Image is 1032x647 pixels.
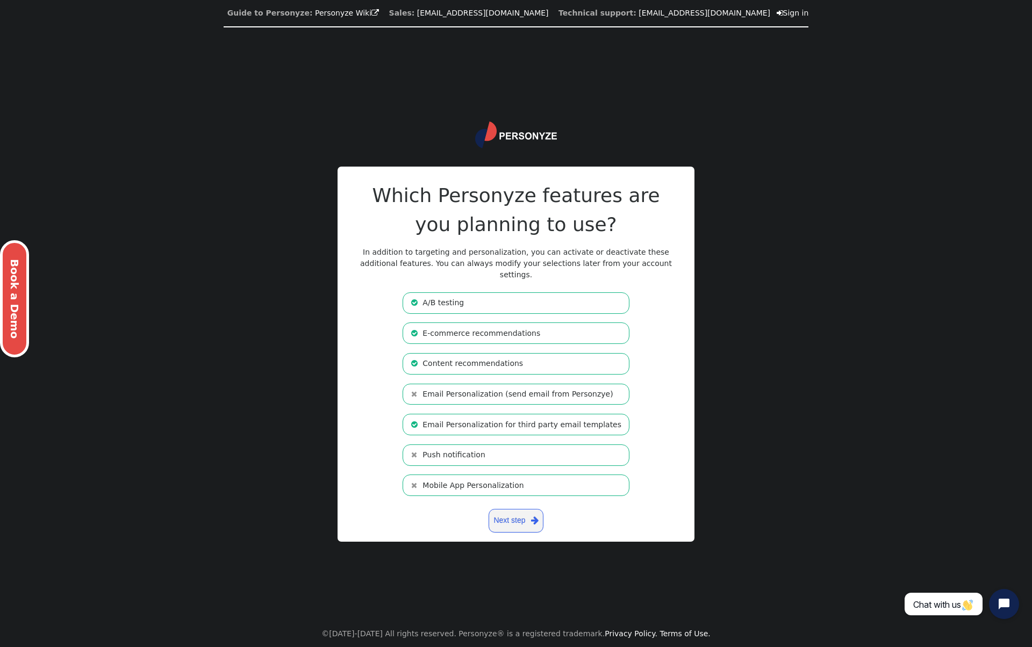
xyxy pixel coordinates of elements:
[411,329,418,337] span: 
[411,360,418,367] span: 
[403,384,629,405] li: Email Personalization (send email from Personzye)
[660,629,711,638] a: Terms of Use.
[558,9,636,17] b: Technical support:
[639,9,770,17] a: [EMAIL_ADDRESS][DOMAIN_NAME]
[227,9,313,17] b: Guide to Personyze:
[489,509,543,533] a: Next step
[411,451,417,458] span: 
[403,353,629,375] li: Content recommendations
[389,9,415,17] b: Sales:
[475,121,557,148] img: logo.svg
[403,292,629,314] li: A/B testing
[403,322,629,344] li: E-commerce recommendations
[417,9,549,17] a: [EMAIL_ADDRESS][DOMAIN_NAME]
[403,444,629,466] li: Push notification
[605,629,657,638] a: Privacy Policy.
[315,9,379,17] a: Personyze Wiki
[411,481,417,489] span: 
[355,181,677,239] h2: Which Personyze features are you planning to use?
[321,621,711,647] center: ©[DATE]-[DATE] All rights reserved. Personyze® is a registered trademark.
[777,9,783,17] span: 
[403,475,629,496] li: Mobile App Personalization
[531,514,539,527] span: 
[411,421,418,428] span: 
[403,414,629,435] li: Email Personalization for third party email templates
[411,390,417,398] span: 
[355,247,677,281] p: In addition to targeting and personalization, you can activate or deactivate these additional fea...
[777,9,809,17] a: Sign in
[371,9,379,17] span: 
[411,299,418,306] span: 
